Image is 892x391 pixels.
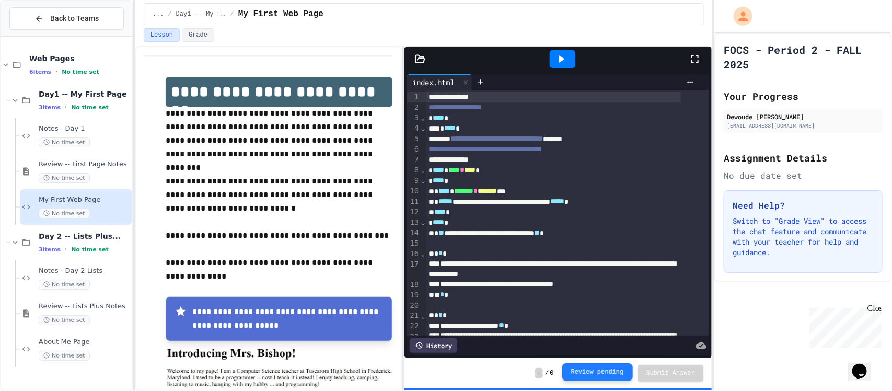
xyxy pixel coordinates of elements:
span: Fold line [420,312,425,320]
span: No time set [39,315,90,325]
div: 19 [407,290,420,301]
span: Notes - Day 2 Lists [39,267,130,275]
div: 13 [407,217,420,228]
div: 8 [407,165,420,176]
span: ... [153,10,164,18]
h3: Need Help? [733,199,874,212]
span: / [168,10,171,18]
div: 7 [407,155,420,165]
iframe: chat widget [848,349,882,381]
span: Review -- Lists Plus Notes [39,302,130,311]
h2: Assignment Details [724,151,883,165]
span: No time set [39,173,90,183]
span: • [55,67,57,76]
span: Notes - Day 1 [39,124,130,133]
button: Grade [182,28,214,42]
div: 18 [407,280,420,290]
div: index.html [407,77,459,88]
span: / [230,10,234,18]
div: My Account [723,4,755,28]
div: 9 [407,176,420,186]
div: 22 [407,321,420,331]
span: No time set [39,209,90,218]
h2: Your Progress [724,89,883,103]
div: 2 [407,102,420,113]
span: About Me Page [39,338,130,347]
span: No time set [62,68,99,75]
span: Submit Answer [646,369,696,377]
div: 16 [407,249,420,259]
div: 17 [407,259,420,280]
span: No time set [71,246,109,253]
span: 6 items [29,68,51,75]
p: Switch to "Grade View" to access the chat feature and communicate with your teacher for help and ... [733,216,874,258]
span: • [65,103,67,111]
div: 10 [407,186,420,197]
div: [EMAIL_ADDRESS][DOMAIN_NAME] [727,122,879,130]
h1: FOCS - Period 2 - FALL 2025 [724,42,883,72]
div: 23 [407,332,420,373]
span: 3 items [39,104,61,111]
iframe: chat widget [805,304,882,348]
div: History [410,338,457,353]
div: 6 [407,144,420,155]
div: Chat with us now!Close [4,4,72,66]
button: Review pending [562,363,633,381]
span: Fold line [420,176,425,185]
span: 3 items [39,246,61,253]
span: 0 [550,369,554,377]
button: Submit Answer [638,365,704,382]
span: / [545,369,549,377]
div: index.html [407,74,472,90]
div: 4 [407,123,420,134]
span: My First Web Page [238,8,323,20]
span: Day1 -- My First Page [39,89,130,99]
button: Lesson [144,28,180,42]
div: 21 [407,310,420,321]
span: - [535,368,543,378]
div: 15 [407,238,420,249]
span: No time set [39,280,90,290]
span: No time set [39,137,90,147]
div: 3 [407,113,420,123]
span: Fold line [420,124,425,132]
span: • [65,245,67,254]
div: 14 [407,228,420,238]
span: Review -- First Page Notes [39,160,130,169]
span: Day 2 -- Lists Plus... [39,232,130,241]
button: Back to Teams [9,7,124,30]
span: No time set [71,104,109,111]
span: My First Web Page [39,195,130,204]
span: Back to Teams [50,13,99,24]
span: Fold line [420,113,425,122]
div: No due date set [724,169,883,182]
span: Fold line [420,166,425,174]
span: Fold line [420,249,425,258]
div: 12 [407,207,420,217]
span: Fold line [420,218,425,226]
div: 1 [407,92,420,102]
div: Dewoude [PERSON_NAME] [727,112,879,121]
div: 11 [407,197,420,207]
div: 5 [407,134,420,144]
span: Web Pages [29,54,130,63]
span: No time set [39,351,90,361]
div: 20 [407,301,420,311]
span: Day1 -- My First Page [176,10,226,18]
